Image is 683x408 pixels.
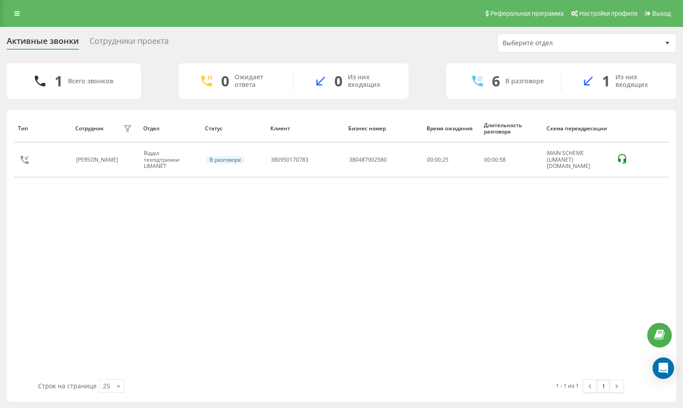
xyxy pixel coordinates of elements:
div: 00:00:25 [427,157,474,163]
div: 0 [221,73,229,90]
div: Из них входящих [348,73,395,89]
div: 380487902580 [349,157,387,163]
a: 1 [597,380,610,392]
span: 58 [499,156,506,163]
span: 00 [492,156,498,163]
div: Статус [205,125,262,132]
div: Клиент [270,125,340,132]
div: Ожидает ответа [235,73,280,89]
div: Open Intercom Messenger [653,357,674,379]
div: Активные звонки [7,36,79,50]
div: : : [484,157,506,163]
div: Всего звонков [68,77,113,85]
span: Выход [652,10,671,17]
div: MAIN SCHEME (LIMANET) [DOMAIN_NAME] [547,150,606,169]
div: Отдел [143,125,197,132]
span: Строк на странице [38,382,97,390]
div: Схема переадресации [546,125,608,132]
span: Настройки профиля [579,10,637,17]
div: В разговоре [505,77,544,85]
div: Тип [18,125,67,132]
div: Сотрудник [75,125,104,132]
div: Из них входящих [615,73,663,89]
div: Длительность разговора [484,122,538,135]
div: Сотрудники проекта [90,36,169,50]
div: 0 [334,73,342,90]
div: Время ожидания [427,125,475,132]
div: 6 [492,73,500,90]
div: [PERSON_NAME] [76,157,120,163]
div: 1 [55,73,63,90]
div: Бизнес номер [348,125,418,132]
div: В разговоре [206,156,245,164]
div: Выберите отдел [503,39,610,47]
span: 00 [484,156,491,163]
div: 1 - 1 из 1 [556,381,579,390]
div: Відділ техпідтримки LIMANET [144,150,196,169]
div: 25 [103,382,110,391]
div: 1 [602,73,610,90]
span: Реферальная программа [490,10,563,17]
div: 380950170783 [271,157,308,163]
